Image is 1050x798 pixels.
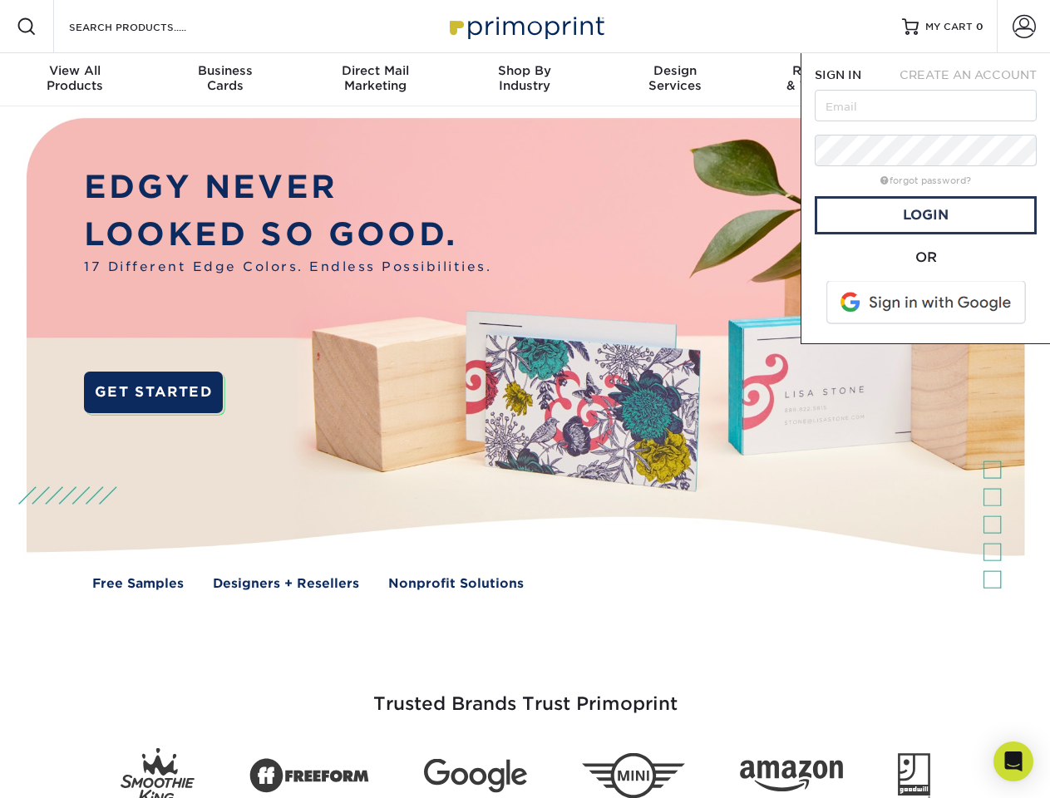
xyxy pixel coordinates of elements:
img: Google [424,759,527,793]
a: BusinessCards [150,53,299,106]
span: Design [600,63,750,78]
a: GET STARTED [84,372,223,413]
input: Email [815,90,1037,121]
a: Resources& Templates [750,53,900,106]
span: 0 [976,21,983,32]
input: SEARCH PRODUCTS..... [67,17,229,37]
div: OR [815,248,1037,268]
span: MY CART [925,20,973,34]
span: SIGN IN [815,68,861,81]
img: Goodwill [898,753,930,798]
img: Primoprint [442,8,609,44]
div: Marketing [300,63,450,93]
div: Industry [450,63,599,93]
div: Cards [150,63,299,93]
a: Designers + Resellers [213,574,359,594]
a: Shop ByIndustry [450,53,599,106]
span: Shop By [450,63,599,78]
p: LOOKED SO GOOD. [84,211,491,259]
span: Direct Mail [300,63,450,78]
h3: Trusted Brands Trust Primoprint [39,653,1012,735]
span: 17 Different Edge Colors. Endless Possibilities. [84,258,491,277]
a: forgot password? [880,175,971,186]
a: DesignServices [600,53,750,106]
div: & Templates [750,63,900,93]
img: Amazon [740,761,843,792]
a: Login [815,196,1037,234]
p: EDGY NEVER [84,164,491,211]
span: CREATE AN ACCOUNT [900,68,1037,81]
span: Resources [750,63,900,78]
span: Business [150,63,299,78]
a: Direct MailMarketing [300,53,450,106]
a: Free Samples [92,574,184,594]
a: Nonprofit Solutions [388,574,524,594]
div: Services [600,63,750,93]
div: Open Intercom Messenger [993,741,1033,781]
